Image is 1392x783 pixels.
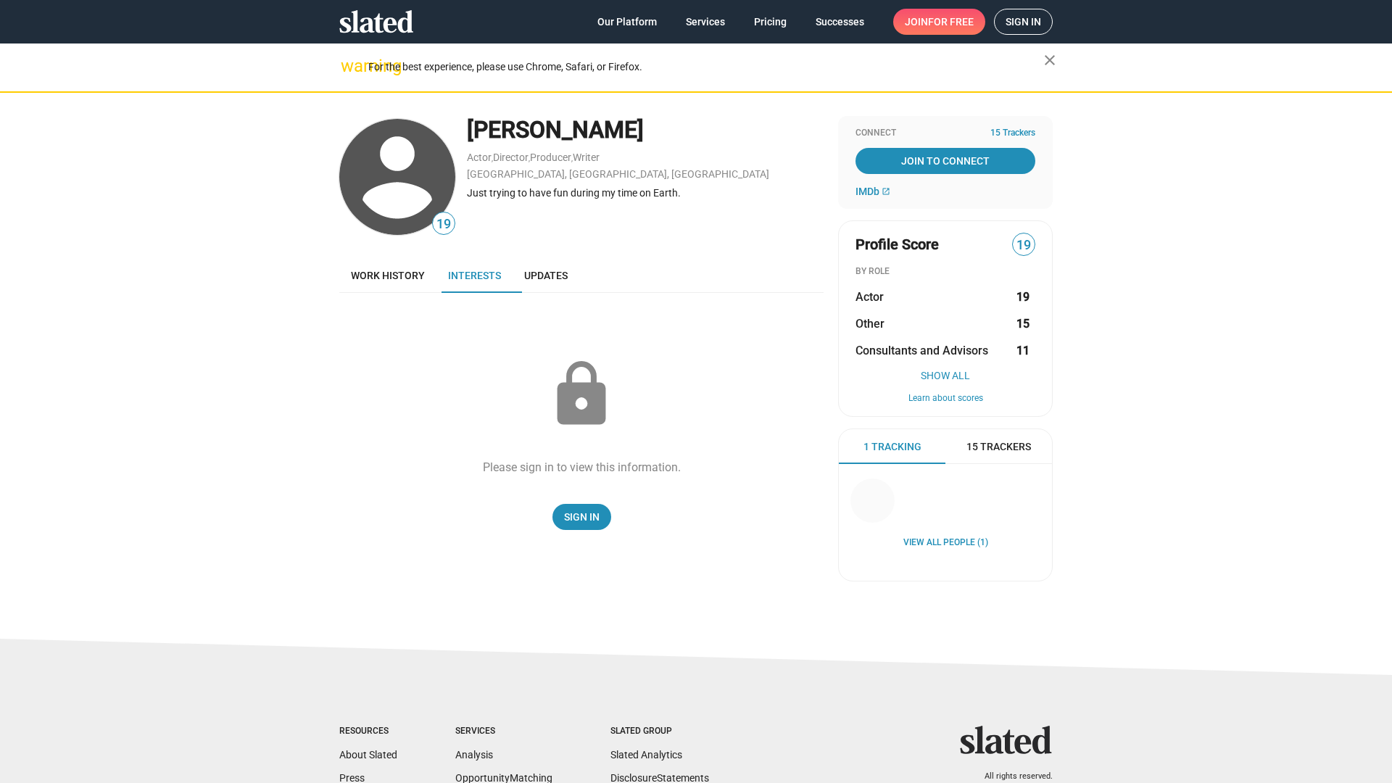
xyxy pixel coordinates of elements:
span: for free [928,9,974,35]
strong: 11 [1016,343,1029,358]
span: Our Platform [597,9,657,35]
mat-icon: warning [341,57,358,75]
span: , [529,154,530,162]
span: 15 Trackers [966,440,1031,454]
span: Interests [448,270,501,281]
span: IMDb [855,186,879,197]
div: [PERSON_NAME] [467,115,824,146]
span: 19 [433,215,455,234]
div: BY ROLE [855,266,1035,278]
a: Work history [339,258,436,293]
a: Pricing [742,9,798,35]
span: 15 Trackers [990,128,1035,139]
span: Other [855,316,884,331]
mat-icon: open_in_new [882,187,890,196]
div: Just trying to have fun during my time on Earth. [467,186,824,200]
div: Connect [855,128,1035,139]
a: Join To Connect [855,148,1035,174]
a: Writer [573,152,600,163]
span: , [492,154,493,162]
span: Successes [816,9,864,35]
span: 19 [1013,236,1035,255]
a: Analysis [455,749,493,761]
div: For the best experience, please use Chrome, Safari, or Firefox. [368,57,1044,77]
a: Updates [513,258,579,293]
button: Learn about scores [855,393,1035,405]
mat-icon: lock [545,358,618,431]
a: About Slated [339,749,397,761]
div: Please sign in to view this information. [483,460,681,475]
span: Actor [855,289,884,304]
a: Producer [530,152,571,163]
strong: 15 [1016,316,1029,331]
span: Join [905,9,974,35]
span: 1 Tracking [863,440,921,454]
a: Sign In [552,504,611,530]
span: Services [686,9,725,35]
a: Director [493,152,529,163]
a: [GEOGRAPHIC_DATA], [GEOGRAPHIC_DATA], [GEOGRAPHIC_DATA] [467,168,769,180]
a: Actor [467,152,492,163]
a: View all People (1) [903,537,988,549]
span: Join To Connect [858,148,1032,174]
span: Work history [351,270,425,281]
span: Updates [524,270,568,281]
span: Sign In [564,504,600,530]
mat-icon: close [1041,51,1058,69]
span: Pricing [754,9,787,35]
span: Consultants and Advisors [855,343,988,358]
strong: 19 [1016,289,1029,304]
button: Show All [855,370,1035,381]
span: Profile Score [855,235,939,254]
a: Our Platform [586,9,668,35]
span: , [571,154,573,162]
a: Joinfor free [893,9,985,35]
a: Slated Analytics [610,749,682,761]
div: Resources [339,726,397,737]
a: Sign in [994,9,1053,35]
span: Sign in [1006,9,1041,34]
a: IMDb [855,186,890,197]
div: Services [455,726,552,737]
a: Services [674,9,737,35]
div: Slated Group [610,726,709,737]
a: Interests [436,258,513,293]
a: Successes [804,9,876,35]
